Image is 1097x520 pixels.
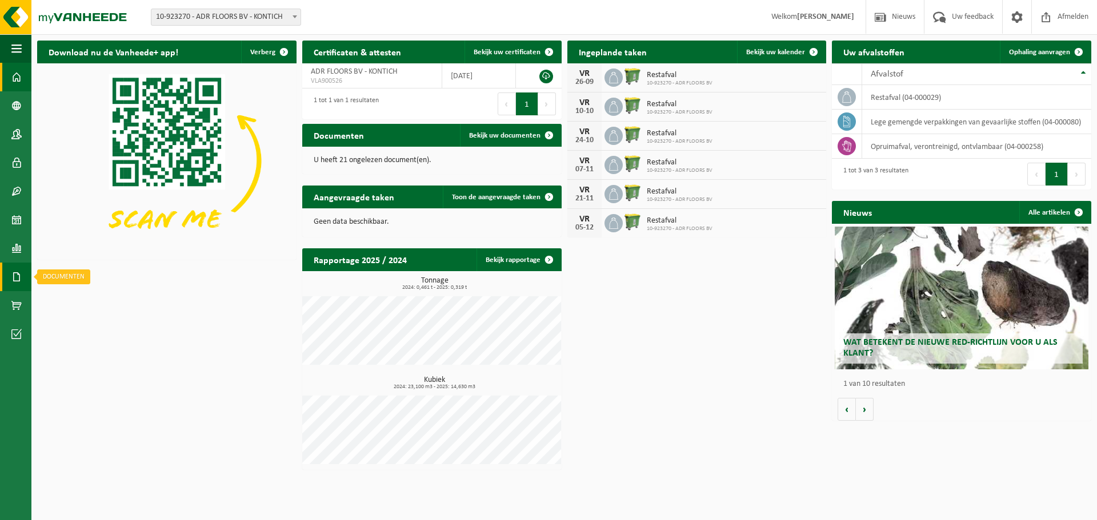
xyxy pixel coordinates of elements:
a: Bekijk uw kalender [737,41,825,63]
span: 10-923270 - ADR FLOORS BV [647,138,712,145]
div: 26-09 [573,78,596,86]
td: lege gemengde verpakkingen van gevaarlijke stoffen (04-000080) [862,110,1091,134]
img: WB-0770-HPE-GN-50 [623,154,642,174]
span: 10-923270 - ADR FLOORS BV [647,109,712,116]
div: 07-11 [573,166,596,174]
h2: Nieuws [832,201,883,223]
td: restafval (04-000029) [862,85,1091,110]
span: Ophaling aanvragen [1009,49,1070,56]
a: Ophaling aanvragen [1000,41,1090,63]
div: VR [573,186,596,195]
span: Restafval [647,158,712,167]
h2: Rapportage 2025 / 2024 [302,248,418,271]
img: WB-0770-HPE-GN-50 [623,125,642,144]
a: Toon de aangevraagde taken [443,186,560,208]
span: VLA900526 [311,76,434,86]
button: Next [538,92,556,115]
h2: Download nu de Vanheede+ app! [37,41,190,63]
span: Restafval [647,71,712,80]
button: Previous [1027,163,1046,186]
img: WB-0770-HPE-GN-50 [623,96,642,115]
a: Bekijk rapportage [477,248,560,271]
button: 1 [1046,163,1068,186]
img: Download de VHEPlus App [37,63,297,257]
span: Toon de aangevraagde taken [452,194,541,201]
span: Bekijk uw certificaten [474,49,541,56]
div: 1 tot 1 van 1 resultaten [308,91,379,116]
span: 2024: 23,100 m3 - 2025: 14,630 m3 [308,384,562,390]
div: 24-10 [573,136,596,144]
a: Wat betekent de nieuwe RED-richtlijn voor u als klant? [835,227,1089,369]
span: Restafval [647,100,712,109]
img: WB-0770-HPE-GN-50 [623,67,642,86]
h2: Ingeplande taken [567,41,658,63]
div: VR [573,215,596,224]
span: Verberg [250,49,275,56]
span: Wat betekent de nieuwe RED-richtlijn voor u als klant? [843,338,1058,358]
span: Bekijk uw kalender [746,49,805,56]
div: 1 tot 3 van 3 resultaten [838,162,908,187]
h3: Kubiek [308,376,562,390]
span: Bekijk uw documenten [469,132,541,139]
img: WB-0770-HPE-GN-50 [623,212,642,232]
button: 1 [516,92,538,115]
span: 10-923270 - ADR FLOORS BV [647,225,712,232]
button: Previous [498,92,516,115]
h2: Documenten [302,124,375,146]
span: 10-923270 - ADR FLOORS BV - KONTICH [151,9,301,26]
p: U heeft 21 ongelezen document(en). [314,156,550,164]
div: 10-10 [573,107,596,115]
span: 10-923270 - ADR FLOORS BV - KONTICH [151,9,301,25]
h2: Aangevraagde taken [302,186,406,208]
span: 10-923270 - ADR FLOORS BV [647,167,712,174]
div: 05-12 [573,224,596,232]
a: Alle artikelen [1019,201,1090,224]
span: 10-923270 - ADR FLOORS BV [647,196,712,203]
td: [DATE] [442,63,516,88]
a: Bekijk uw documenten [460,124,560,147]
img: WB-0770-HPE-GN-50 [623,183,642,203]
div: VR [573,127,596,136]
span: 10-923270 - ADR FLOORS BV [647,80,712,87]
h3: Tonnage [308,277,562,291]
span: Restafval [647,129,712,138]
span: Restafval [647,216,712,225]
td: opruimafval, verontreinigd, ontvlambaar (04-000258) [862,134,1091,159]
div: 21-11 [573,195,596,203]
p: Geen data beschikbaar. [314,218,550,226]
strong: [PERSON_NAME] [797,13,854,21]
a: Bekijk uw certificaten [465,41,560,63]
p: 1 van 10 resultaten [843,380,1086,388]
button: Volgende [856,398,874,421]
span: Restafval [647,187,712,196]
h2: Certificaten & attesten [302,41,413,63]
span: Afvalstof [871,70,903,79]
span: 2024: 0,461 t - 2025: 0,319 t [308,285,562,291]
div: VR [573,69,596,78]
h2: Uw afvalstoffen [832,41,916,63]
button: Next [1068,163,1086,186]
button: Verberg [241,41,295,63]
div: VR [573,98,596,107]
button: Vorige [838,398,856,421]
span: ADR FLOORS BV - KONTICH [311,67,398,76]
div: VR [573,156,596,166]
